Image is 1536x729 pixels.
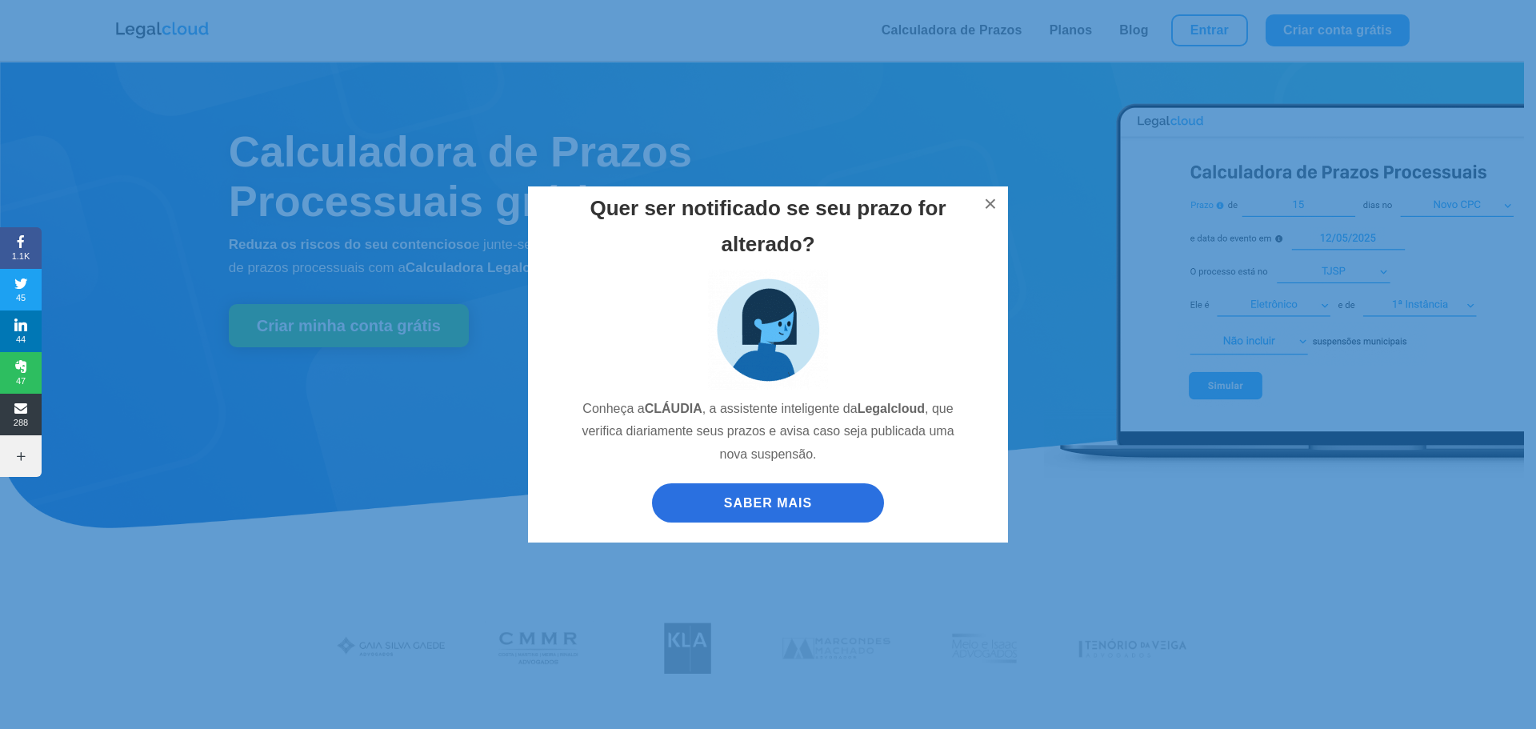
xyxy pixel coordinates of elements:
strong: Legalcloud [858,402,925,415]
h2: Quer ser notificado se seu prazo for alterado? [572,190,964,269]
img: claudia_assistente [708,270,828,390]
p: Conheça a , a assistente inteligente da , que verifica diariamente seus prazos e avisa caso seja ... [572,398,964,479]
strong: CLÁUDIA [645,402,702,415]
button: × [973,186,1008,222]
a: SABER MAIS [652,483,884,523]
